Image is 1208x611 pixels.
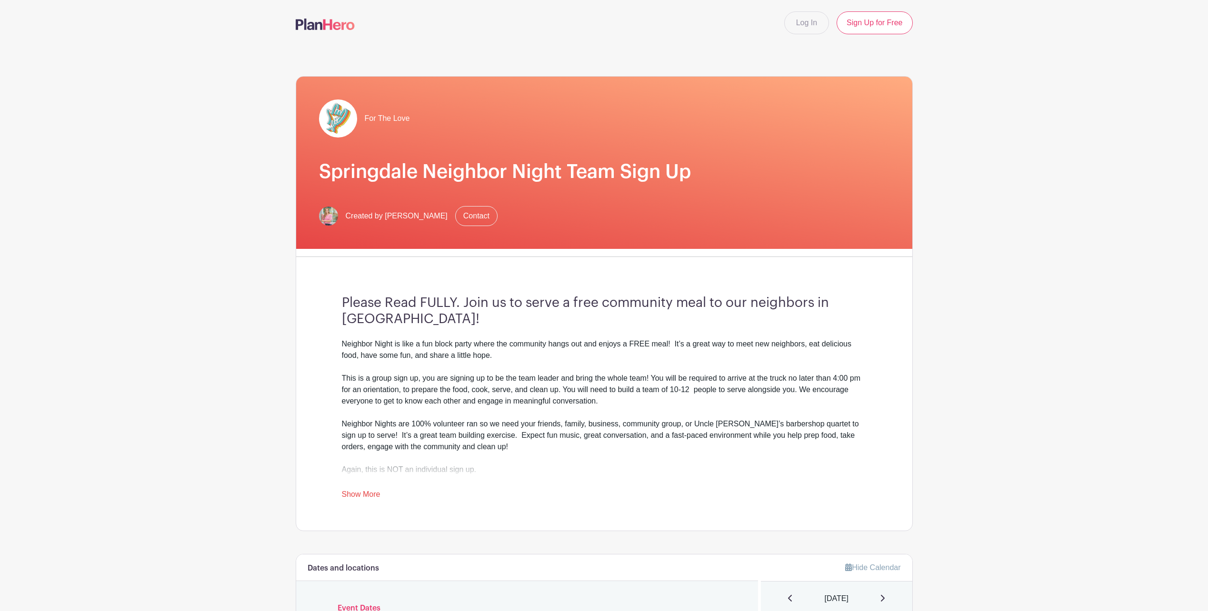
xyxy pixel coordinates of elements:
[784,11,829,34] a: Log In
[837,11,912,34] a: Sign Up for Free
[342,338,867,407] div: Neighbor Night is like a fun block party where the community hangs out and enjoys a FREE meal! It...
[455,206,498,226] a: Contact
[346,210,448,222] span: Created by [PERSON_NAME]
[845,563,900,572] a: Hide Calendar
[825,593,849,604] span: [DATE]
[342,407,867,498] div: Neighbor Nights are 100% volunteer ran so we need your friends, family, business, community group...
[319,207,338,226] img: 2x2%20headshot.png
[296,19,355,30] img: logo-507f7623f17ff9eddc593b1ce0a138ce2505c220e1c5a4e2b4648c50719b7d32.svg
[319,160,889,183] h1: Springdale Neighbor Night Team Sign Up
[365,113,410,124] span: For The Love
[342,490,380,502] a: Show More
[319,99,357,138] img: pageload-spinner.gif
[342,295,867,327] h3: Please Read FULLY. Join us to serve a free community meal to our neighbors in [GEOGRAPHIC_DATA]!
[308,564,379,573] h6: Dates and locations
